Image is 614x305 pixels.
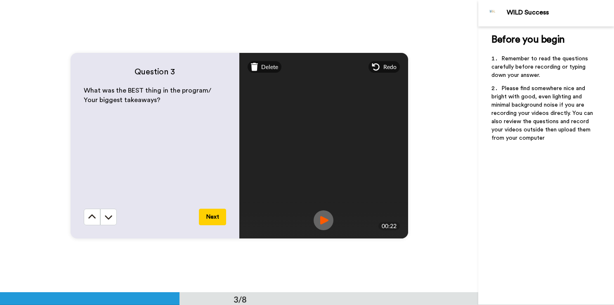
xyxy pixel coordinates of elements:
[199,209,226,225] button: Next
[491,56,590,78] span: Remember to read the questions carefully before recording or typing down your answer.
[378,222,400,230] div: 00:22
[314,210,333,230] img: ic_record_play.svg
[248,61,282,73] div: Delete
[507,9,614,17] div: WILD Success
[483,3,503,23] img: Profile Image
[84,66,226,78] h4: Question 3
[84,87,213,103] span: What was the BEST thing in the program/ Your biggest takeaways?
[383,63,397,71] span: Redo
[220,293,260,305] div: 3/8
[368,61,400,73] div: Redo
[491,35,564,45] span: Before you begin
[491,86,595,141] span: Please find somewhere nice and bright with good, even lighting and minimal background noise if yo...
[261,63,278,71] span: Delete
